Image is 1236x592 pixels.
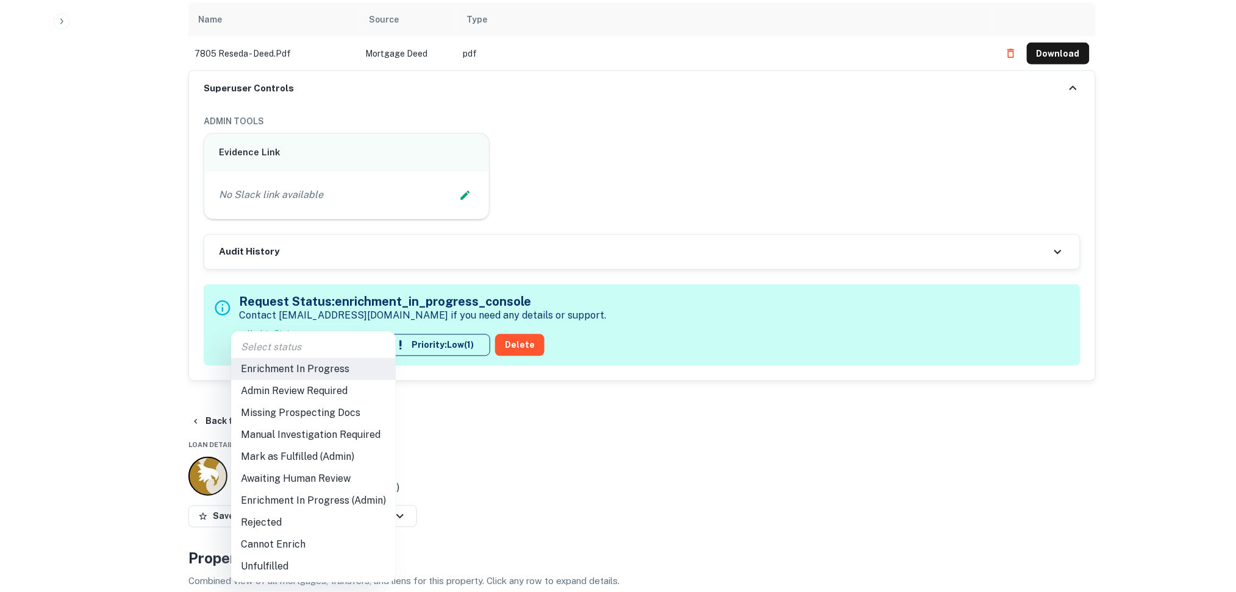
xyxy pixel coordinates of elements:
[231,555,396,577] li: Unfulfilled
[231,490,396,512] li: Enrichment In Progress (Admin)
[231,380,396,402] li: Admin Review Required
[231,402,396,424] li: Missing Prospecting Docs
[231,358,396,380] li: Enrichment In Progress
[231,468,396,490] li: Awaiting Human Review
[1175,495,1236,553] iframe: Chat Widget
[231,512,396,534] li: Rejected
[231,446,396,468] li: Mark as Fulfilled (Admin)
[231,534,396,555] li: Cannot Enrich
[231,424,396,446] li: Manual Investigation Required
